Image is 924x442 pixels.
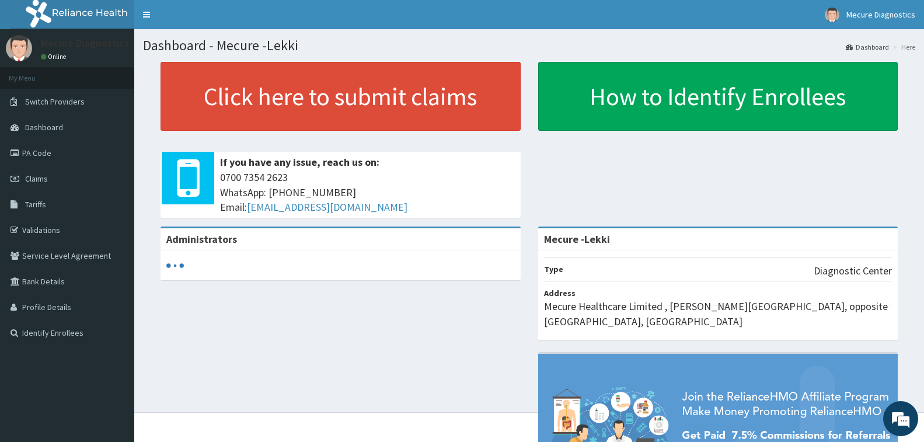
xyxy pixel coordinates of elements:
[6,35,32,61] img: User Image
[846,9,915,20] span: Mecure Diagnostics
[41,38,129,48] p: Mecure Diagnostics
[814,263,892,279] p: Diagnostic Center
[544,264,563,274] b: Type
[41,53,69,61] a: Online
[143,38,915,53] h1: Dashboard - Mecure -Lekki
[846,42,889,52] a: Dashboard
[161,62,521,131] a: Click here to submit claims
[825,8,839,22] img: User Image
[220,155,379,169] b: If you have any issue, reach us on:
[538,62,898,131] a: How to Identify Enrollees
[544,232,610,246] strong: Mecure -Lekki
[544,288,576,298] b: Address
[25,199,46,210] span: Tariffs
[25,96,85,107] span: Switch Providers
[220,170,515,215] span: 0700 7354 2623 WhatsApp: [PHONE_NUMBER] Email:
[247,200,407,214] a: [EMAIL_ADDRESS][DOMAIN_NAME]
[166,257,184,274] svg: audio-loading
[544,299,892,329] p: Mecure Healthcare Limited , [PERSON_NAME][GEOGRAPHIC_DATA], opposite [GEOGRAPHIC_DATA], [GEOGRAPH...
[890,42,915,52] li: Here
[25,122,63,133] span: Dashboard
[166,232,237,246] b: Administrators
[25,173,48,184] span: Claims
